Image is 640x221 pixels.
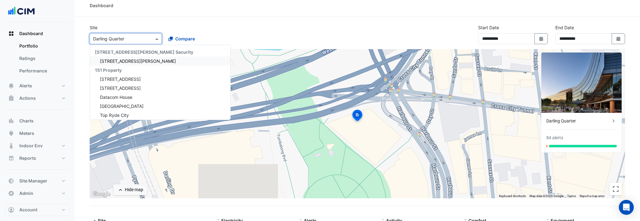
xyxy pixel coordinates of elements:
button: Meters [5,127,70,140]
app-icon: Admin [8,190,14,196]
button: Keyboard shortcuts [499,194,526,198]
span: Map data ©2025 Google [529,194,563,198]
span: Reports [19,155,36,161]
a: Portfolio [14,40,70,52]
span: Actions [19,95,36,101]
span: 151 Property [95,67,122,73]
app-icon: Actions [8,95,14,101]
span: Meters [19,130,34,136]
div: 84 alerts [546,135,563,141]
fa-icon: Select Date [539,36,544,41]
span: Datacom House [100,94,132,100]
span: [STREET_ADDRESS][PERSON_NAME] [100,58,176,64]
span: Alerts [19,83,32,89]
div: Hide map [125,186,143,193]
img: Company Logo [7,5,35,17]
span: Account [19,207,37,213]
app-icon: Indoor Env [8,143,14,149]
button: Reports [5,152,70,164]
label: End Date [555,24,574,31]
button: Actions [5,92,70,104]
span: Charts [19,118,34,124]
button: Indoor Env [5,140,70,152]
div: Open Intercom Messenger [619,200,634,215]
label: Site [90,24,97,31]
div: Dashboard [90,2,113,9]
app-icon: Dashboard [8,30,14,37]
div: Dashboard [5,40,70,80]
button: Hide map [113,184,147,195]
span: [STREET_ADDRESS] [100,85,141,91]
button: Alerts [5,80,70,92]
span: Site Manager [19,178,47,184]
a: Report a map error [580,194,605,198]
a: Ratings [14,52,70,65]
button: Site Manager [5,175,70,187]
app-icon: Alerts [8,83,14,89]
button: Admin [5,187,70,200]
button: Toggle fullscreen view [609,183,622,195]
button: Compare [164,33,199,44]
fa-icon: Select Date [616,36,621,41]
a: Terms (opens in new tab) [567,194,576,198]
span: Top Ryde City [100,113,129,118]
app-icon: Site Manager [8,178,14,184]
a: Open this area in Google Maps (opens a new window) [91,190,112,198]
button: Dashboard [5,27,70,40]
span: [GEOGRAPHIC_DATA] [100,104,144,109]
app-icon: Meters [8,130,14,136]
span: [STREET_ADDRESS] [100,76,141,82]
span: [STREET_ADDRESS][PERSON_NAME] Security [95,49,193,55]
label: Start Date [478,24,499,31]
button: Charts [5,115,70,127]
app-icon: Charts [8,118,14,124]
img: Google [91,190,112,198]
img: site-pin-selected.svg [351,109,364,124]
div: Darling Quarter [546,118,610,124]
span: Indoor Env [19,143,43,149]
span: Admin [19,190,33,196]
app-icon: Reports [8,155,14,161]
button: Account [5,204,70,216]
ng-dropdown-panel: Options list [90,45,231,120]
img: Darling Quarter [541,53,622,113]
a: Performance [14,65,70,77]
span: Compare [175,35,195,42]
span: Dashboard [19,30,43,37]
